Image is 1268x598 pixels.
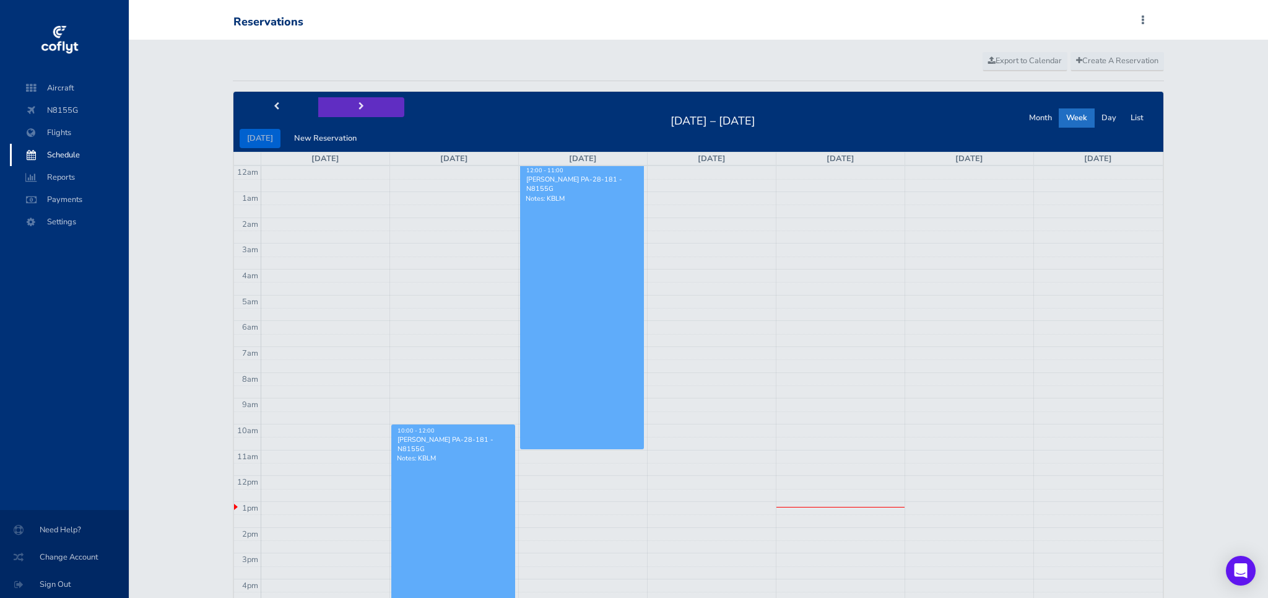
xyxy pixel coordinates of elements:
[240,129,280,148] button: [DATE]
[1076,55,1158,66] span: Create A Reservation
[526,175,638,193] div: [PERSON_NAME] PA-28-181 - N8155G
[242,374,258,385] span: 8am
[242,503,258,514] span: 1pm
[242,219,258,230] span: 2am
[827,153,854,164] a: [DATE]
[1059,108,1095,128] button: Week
[397,427,435,434] span: 10:00 - 12:00
[22,166,116,188] span: Reports
[663,111,763,128] h2: [DATE] – [DATE]
[22,121,116,144] span: Flights
[1226,556,1256,586] div: Open Intercom Messenger
[233,15,303,29] div: Reservations
[397,454,510,463] p: Notes: KBLM
[22,188,116,211] span: Payments
[242,580,258,591] span: 4pm
[22,211,116,233] span: Settings
[1070,52,1164,71] a: Create A Reservation
[287,129,364,148] button: New Reservation
[397,435,510,454] div: [PERSON_NAME] PA-28-181 - N8155G
[242,348,258,359] span: 7am
[242,554,258,565] span: 3pm
[242,322,258,333] span: 6am
[242,296,258,307] span: 5am
[1022,108,1059,128] button: Month
[526,194,638,203] p: Notes: KBLM
[242,270,258,281] span: 4am
[242,529,258,540] span: 2pm
[1084,153,1112,164] a: [DATE]
[698,153,726,164] a: [DATE]
[15,546,114,568] span: Change Account
[15,573,114,596] span: Sign Out
[237,477,258,488] span: 12pm
[242,244,258,255] span: 3am
[22,99,116,121] span: N8155G
[242,193,258,204] span: 1am
[1123,108,1151,128] button: List
[440,153,468,164] a: [DATE]
[242,399,258,410] span: 9am
[233,97,319,117] button: prev
[22,144,116,166] span: Schedule
[22,77,116,99] span: Aircraft
[15,519,114,541] span: Need Help?
[1094,108,1124,128] button: Day
[237,425,258,436] span: 10am
[39,22,80,59] img: coflyt logo
[237,167,258,178] span: 12am
[311,153,339,164] a: [DATE]
[318,97,404,117] button: next
[988,55,1062,66] span: Export to Calendar
[983,52,1067,71] a: Export to Calendar
[237,451,258,462] span: 11am
[569,153,597,164] a: [DATE]
[526,167,563,174] span: 12:00 - 11:00
[955,153,983,164] a: [DATE]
